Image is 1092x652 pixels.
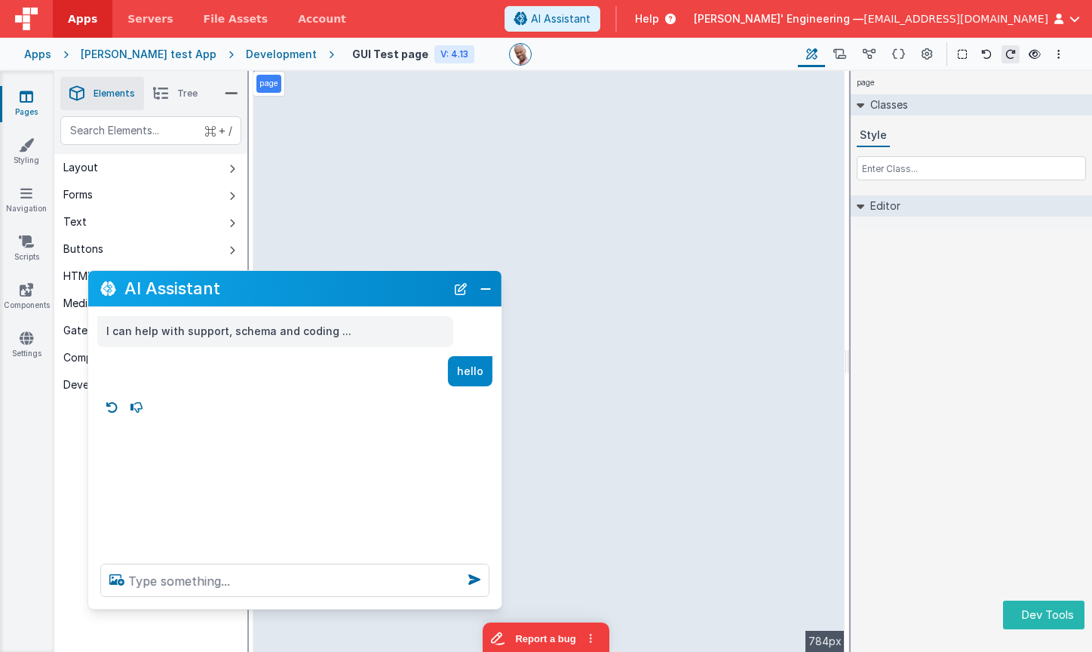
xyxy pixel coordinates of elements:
button: New Chat [450,278,471,299]
input: Enter Class... [857,156,1086,180]
button: Text [54,208,247,235]
div: Gateways [63,323,113,338]
div: [PERSON_NAME] test App [81,47,216,62]
div: 784px [805,631,845,652]
div: Components [63,350,127,365]
h2: Editor [864,195,900,217]
span: + / [205,116,232,145]
span: [EMAIL_ADDRESS][DOMAIN_NAME] [863,11,1048,26]
span: File Assets [204,11,268,26]
span: Servers [127,11,173,26]
div: Text [63,214,87,229]
button: Components [54,344,247,371]
span: Help [635,11,659,26]
h2: AI Assistant [124,276,446,301]
div: Layout [63,160,98,175]
button: Media [54,290,247,317]
span: AI Assistant [531,11,590,26]
h4: page [851,71,881,94]
span: Apps [68,11,97,26]
div: Buttons [63,241,103,257]
div: Media [63,296,94,311]
input: Search Elements... [60,116,241,145]
button: Options [1050,45,1068,63]
button: Forms [54,181,247,208]
div: Development [63,377,130,392]
button: HTML [54,263,247,290]
button: AI Assistant [505,6,600,32]
p: page [259,78,278,90]
button: Close [476,278,495,299]
button: Development [54,371,247,398]
h4: GUI Test page [352,47,428,62]
button: Gateways [54,317,247,344]
div: Development [246,47,317,62]
button: Layout [54,154,247,181]
h2: Classes [864,94,908,115]
img: 11ac31fe5dc3d0eff3fbbbf7b26fa6e1 [510,44,531,65]
div: Forms [63,187,93,202]
button: [PERSON_NAME]' Engineering — [EMAIL_ADDRESS][DOMAIN_NAME] [694,11,1080,26]
p: hello [457,361,483,380]
span: Tree [177,88,198,100]
div: Apps [24,47,51,62]
button: Dev Tools [1003,601,1084,630]
div: HTML [63,269,93,284]
div: V: 4.13 [434,45,474,63]
span: Elements [94,88,135,100]
div: --> [253,71,845,652]
button: Style [857,125,890,147]
span: [PERSON_NAME]' Engineering — [694,11,863,26]
button: Buttons [54,235,247,263]
p: I can help with support, schema and coding ... [106,322,444,341]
